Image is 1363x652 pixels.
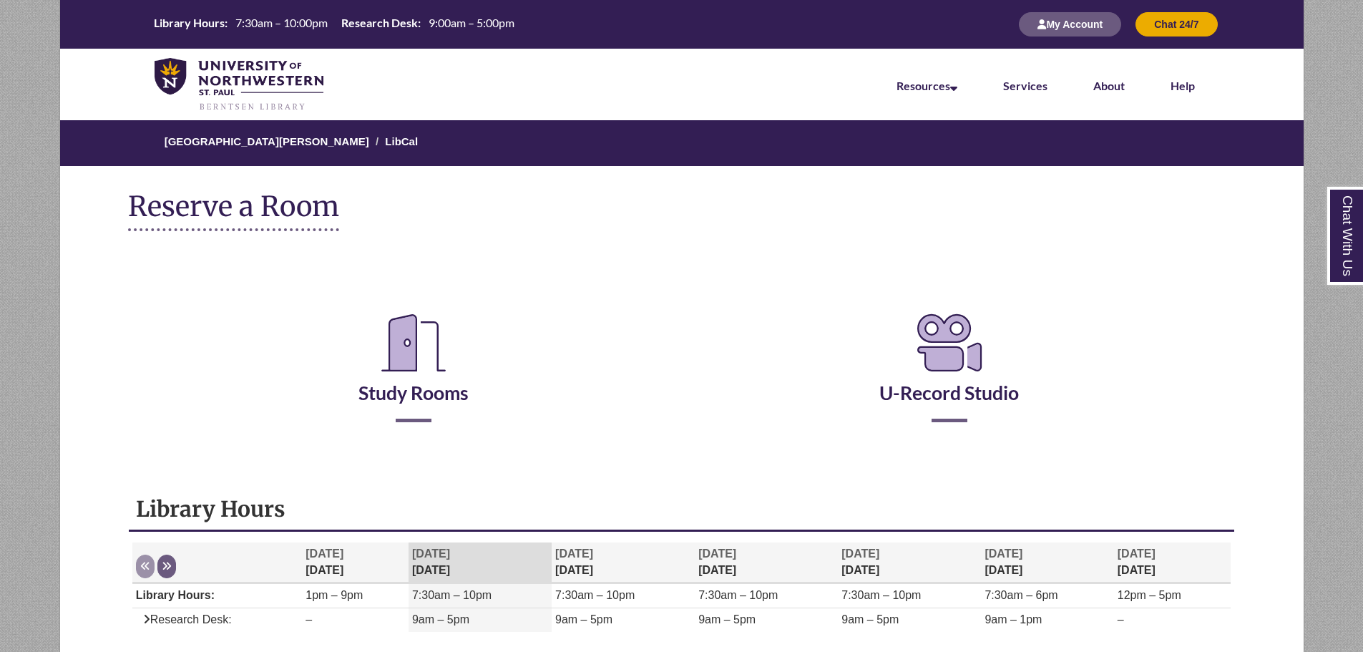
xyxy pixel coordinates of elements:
span: [DATE] [306,548,343,560]
a: Resources [897,79,957,92]
h1: Reserve a Room [128,191,339,231]
th: [DATE] [552,542,695,583]
span: 9am – 5pm [841,613,899,626]
div: Reserve a Room [128,267,1236,464]
span: 9am – 5pm [698,613,756,626]
span: 7:30am – 10pm [412,589,492,601]
span: – [1118,613,1124,626]
a: U-Record Studio [879,346,1019,404]
table: Hours Today [148,15,520,32]
span: 7:30am – 10:00pm [235,16,328,29]
span: [DATE] [985,548,1022,560]
span: 9:00am – 5:00pm [429,16,514,29]
a: Services [1003,79,1047,92]
span: [DATE] [555,548,593,560]
span: [DATE] [698,548,736,560]
a: LibCal [385,135,418,147]
nav: Breadcrumb [28,120,1335,166]
span: 1pm – 9pm [306,589,363,601]
span: 9am – 5pm [412,613,469,626]
th: [DATE] [302,542,409,583]
button: Previous week [136,555,155,578]
span: 7:30am – 10pm [555,589,635,601]
th: Research Desk: [336,15,423,31]
span: 9am – 1pm [985,613,1042,626]
span: Research Desk: [136,613,232,626]
span: 7:30am – 6pm [985,589,1057,601]
a: [GEOGRAPHIC_DATA][PERSON_NAME] [165,135,369,147]
a: My Account [1019,18,1121,30]
span: 7:30am – 10pm [841,589,921,601]
td: Library Hours: [132,584,303,608]
a: Study Rooms [358,346,469,404]
span: [DATE] [1118,548,1156,560]
a: Chat 24/7 [1135,18,1217,30]
span: 7:30am – 10pm [698,589,778,601]
button: My Account [1019,12,1121,37]
button: Chat 24/7 [1135,12,1217,37]
th: [DATE] [1114,542,1231,583]
span: 12pm – 5pm [1118,589,1181,601]
th: Library Hours: [148,15,230,31]
h1: Library Hours [136,495,1228,522]
th: [DATE] [695,542,838,583]
th: [DATE] [409,542,552,583]
a: Hours Today [148,15,520,34]
span: [DATE] [841,548,879,560]
span: [DATE] [412,548,450,560]
span: 9am – 5pm [555,613,612,626]
span: – [306,613,312,626]
th: [DATE] [838,542,981,583]
button: Next week [157,555,176,578]
th: [DATE] [981,542,1113,583]
img: UNWSP Library Logo [155,58,324,112]
a: Help [1171,79,1195,92]
a: About [1093,79,1125,92]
